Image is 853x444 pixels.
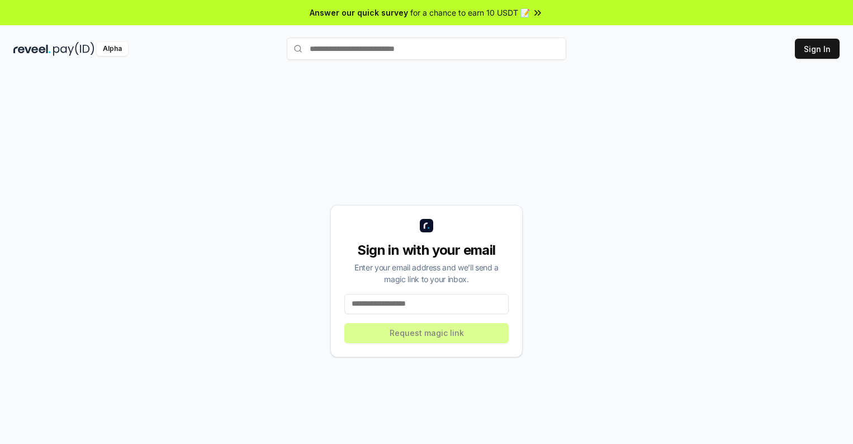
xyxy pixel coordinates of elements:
[13,42,51,56] img: reveel_dark
[420,219,433,232] img: logo_small
[53,42,94,56] img: pay_id
[97,42,128,56] div: Alpha
[310,7,408,18] span: Answer our quick survey
[410,7,530,18] span: for a chance to earn 10 USDT 📝
[795,39,840,59] button: Sign In
[344,241,509,259] div: Sign in with your email
[344,261,509,285] div: Enter your email address and we’ll send a magic link to your inbox.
